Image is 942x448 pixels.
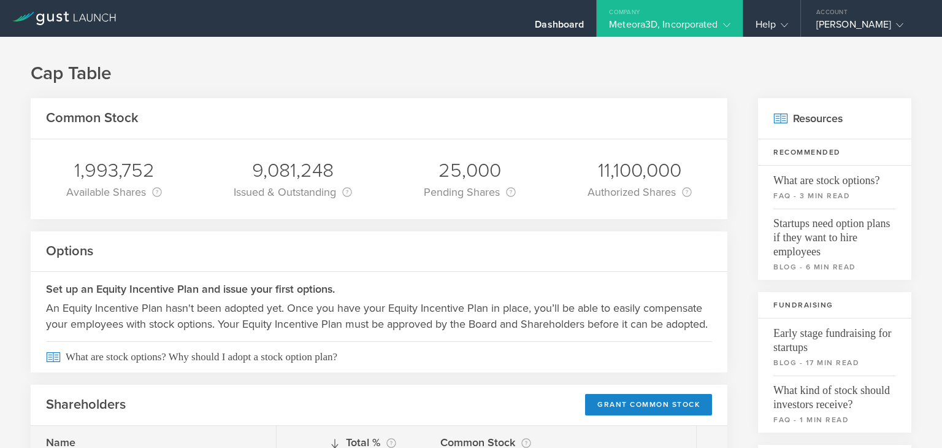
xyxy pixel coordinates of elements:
h2: Resources [758,98,911,139]
p: An Equity Incentive Plan hasn't been adopted yet. Once you have your Equity Incentive Plan in pla... [46,300,712,332]
h2: Common Stock [46,109,139,127]
h3: Fundraising [758,292,911,319]
div: Meteora3D, Incorporated [609,18,730,37]
a: Early stage fundraising for startupsblog - 17 min read [758,319,911,376]
div: 11,100,000 [588,158,692,183]
div: Pending Shares [424,183,516,201]
div: Dashboard [535,18,584,37]
div: Grant Common Stock [585,394,712,415]
h3: Set up an Equity Incentive Plan and issue your first options. [46,281,712,297]
div: Available Shares [66,183,162,201]
a: Startups need option plans if they want to hire employeesblog - 6 min read [758,209,911,280]
div: 9,081,248 [234,158,352,183]
small: blog - 6 min read [773,261,896,272]
small: faq - 1 min read [773,414,896,425]
small: faq - 3 min read [773,190,896,201]
div: [PERSON_NAME] [816,18,921,37]
span: Startups need option plans if they want to hire employees [773,209,896,259]
span: What are stock options? [773,166,896,188]
a: What kind of stock should investors receive?faq - 1 min read [758,376,911,433]
div: Issued & Outstanding [234,183,352,201]
h1: Cap Table [31,61,911,86]
div: Authorized Shares [588,183,692,201]
div: 1,993,752 [66,158,162,183]
div: 25,000 [424,158,516,183]
h3: Recommended [758,139,911,166]
a: What are stock options?faq - 3 min read [758,166,911,209]
span: What are stock options? Why should I adopt a stock option plan? [46,341,712,373]
small: blog - 17 min read [773,357,896,368]
span: What kind of stock should investors receive? [773,376,896,412]
h2: Shareholders [46,396,126,414]
a: What are stock options? Why should I adopt a stock option plan? [31,341,727,373]
div: Help [756,18,788,37]
h2: Options [46,242,93,260]
span: Early stage fundraising for startups [773,319,896,355]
